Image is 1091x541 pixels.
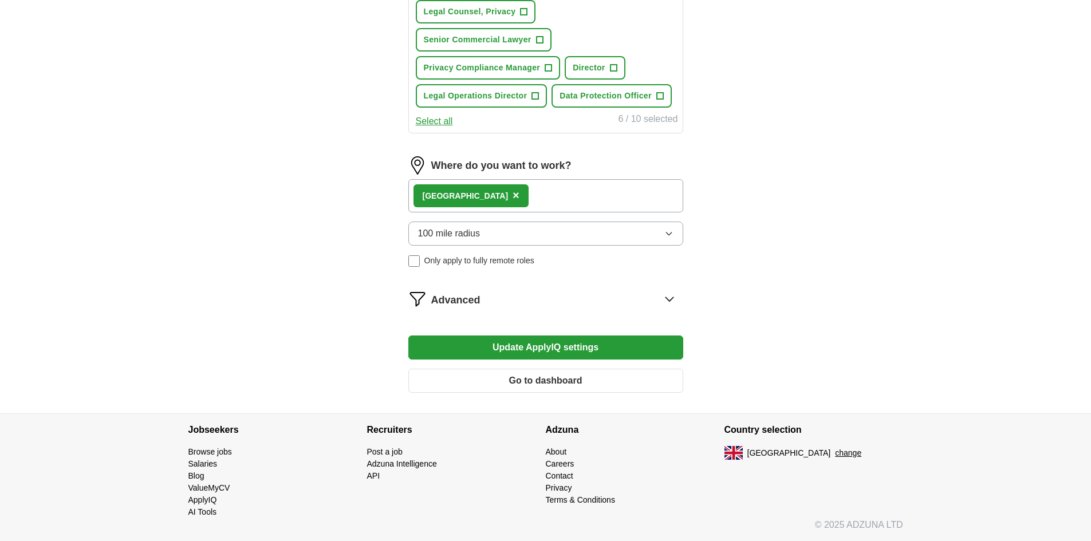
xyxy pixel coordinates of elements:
[424,255,534,267] span: Only apply to fully remote roles
[188,459,218,468] a: Salaries
[408,222,683,246] button: 100 mile radius
[546,471,573,480] a: Contact
[367,459,437,468] a: Adzuna Intelligence
[416,114,453,128] button: Select all
[179,518,912,541] div: © 2025 ADZUNA LTD
[416,84,548,108] button: Legal Operations Director
[546,495,615,504] a: Terms & Conditions
[546,447,567,456] a: About
[546,459,574,468] a: Careers
[416,28,552,52] button: Senior Commercial Lawyer
[418,227,480,240] span: 100 mile radius
[747,447,831,459] span: [GEOGRAPHIC_DATA]
[416,56,561,80] button: Privacy Compliance Manager
[408,255,420,267] input: Only apply to fully remote roles
[408,335,683,360] button: Update ApplyIQ settings
[367,447,403,456] a: Post a job
[424,90,527,102] span: Legal Operations Director
[546,483,572,492] a: Privacy
[424,62,541,74] span: Privacy Compliance Manager
[724,414,903,446] h4: Country selection
[513,189,519,202] span: ×
[560,90,652,102] span: Data Protection Officer
[835,447,861,459] button: change
[188,483,230,492] a: ValueMyCV
[513,187,519,204] button: ×
[408,156,427,175] img: location.png
[573,62,605,74] span: Director
[367,471,380,480] a: API
[188,507,217,516] a: AI Tools
[431,158,572,173] label: Where do you want to work?
[408,290,427,308] img: filter
[188,447,232,456] a: Browse jobs
[424,6,516,18] span: Legal Counsel, Privacy
[552,84,672,108] button: Data Protection Officer
[188,471,204,480] a: Blog
[618,112,678,128] div: 6 / 10 selected
[188,495,217,504] a: ApplyIQ
[424,34,531,46] span: Senior Commercial Lawyer
[431,293,480,308] span: Advanced
[423,190,509,202] div: [GEOGRAPHIC_DATA]
[408,369,683,393] button: Go to dashboard
[565,56,625,80] button: Director
[724,446,743,460] img: UK flag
